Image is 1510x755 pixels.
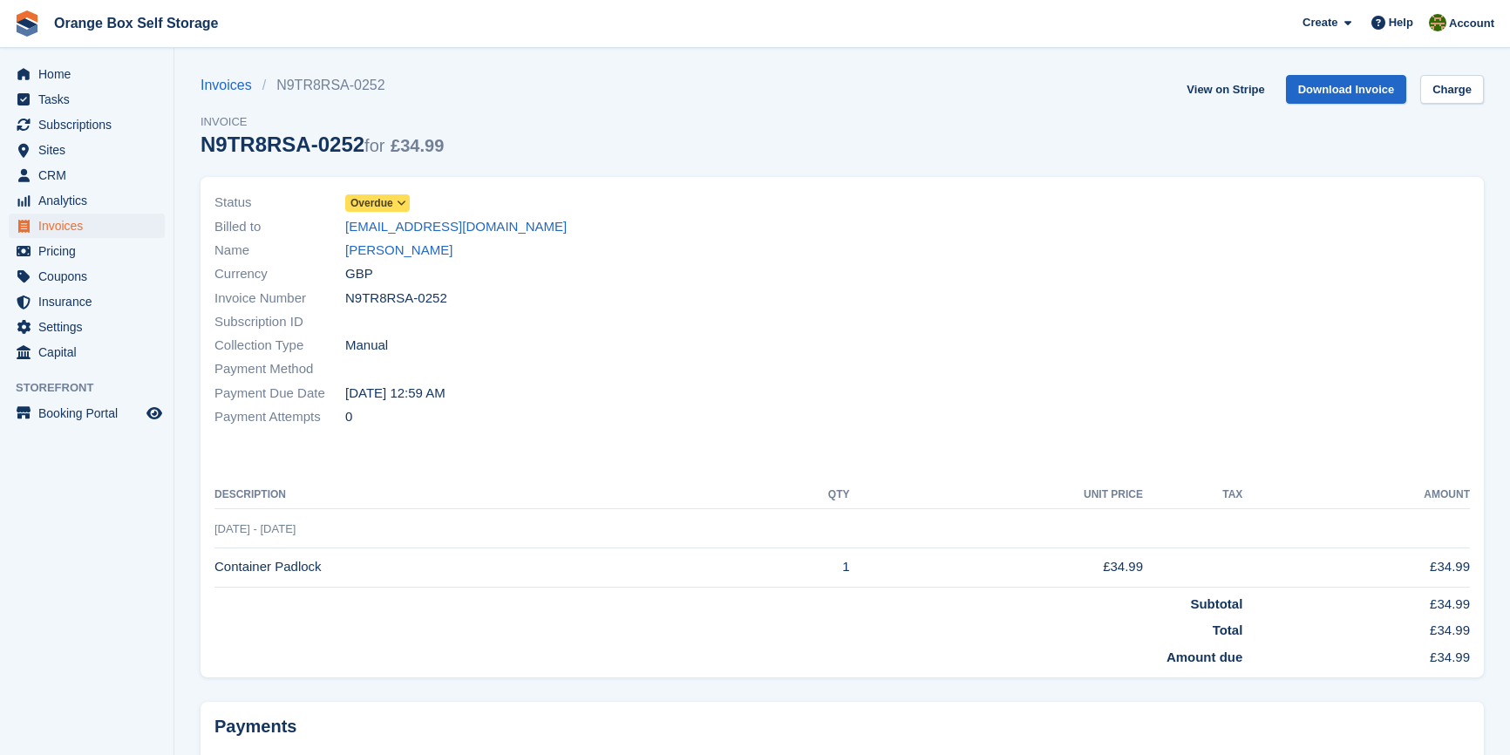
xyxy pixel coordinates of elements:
strong: Subtotal [1190,596,1242,611]
span: GBP [345,264,373,284]
span: Home [38,62,143,86]
span: Insurance [38,289,143,314]
span: Storefront [16,379,173,397]
span: Analytics [38,188,143,213]
span: Invoice Number [214,289,345,309]
th: Amount [1242,481,1470,509]
span: for [364,136,384,155]
a: View on Stripe [1180,75,1271,104]
span: N9TR8RSA-0252 [345,289,447,309]
td: £34.99 [1242,614,1470,641]
div: N9TR8RSA-0252 [201,133,444,156]
span: Currency [214,264,345,284]
a: Overdue [345,193,410,213]
span: Coupons [38,264,143,289]
td: 1 [743,548,849,587]
span: Name [214,241,345,261]
a: menu [9,163,165,187]
th: QTY [743,481,849,509]
span: Sites [38,138,143,162]
td: £34.99 [1242,641,1470,668]
a: Charge [1420,75,1484,104]
a: menu [9,239,165,263]
td: £34.99 [1242,548,1470,587]
a: menu [9,401,165,425]
td: £34.99 [850,548,1144,587]
a: menu [9,188,165,213]
th: Description [214,481,743,509]
span: Invoices [38,214,143,238]
span: £34.99 [391,136,444,155]
img: stora-icon-8386f47178a22dfd0bd8f6a31ec36ba5ce8667c1dd55bd0f319d3a0aa187defe.svg [14,10,40,37]
a: Invoices [201,75,262,96]
span: Settings [38,315,143,339]
time: 2025-08-27 23:59:59 UTC [345,384,446,404]
a: [EMAIL_ADDRESS][DOMAIN_NAME] [345,217,567,237]
a: menu [9,289,165,314]
img: SARAH T [1429,14,1446,31]
h2: Payments [214,716,1470,738]
th: Unit Price [850,481,1144,509]
a: menu [9,214,165,238]
span: Invoice [201,113,444,131]
span: Subscription ID [214,312,345,332]
strong: Amount due [1167,650,1243,664]
a: menu [9,138,165,162]
span: Billed to [214,217,345,237]
span: Collection Type [214,336,345,356]
a: menu [9,87,165,112]
strong: Total [1213,622,1243,637]
a: [PERSON_NAME] [345,241,452,261]
span: Payment Method [214,359,345,379]
span: [DATE] - [DATE] [214,522,296,535]
span: Payment Attempts [214,407,345,427]
span: Subscriptions [38,112,143,137]
nav: breadcrumbs [201,75,444,96]
a: Download Invoice [1286,75,1407,104]
td: Container Padlock [214,548,743,587]
a: menu [9,264,165,289]
span: 0 [345,407,352,427]
a: menu [9,112,165,137]
span: Capital [38,340,143,364]
td: £34.99 [1242,587,1470,614]
span: Overdue [350,195,393,211]
span: Create [1303,14,1337,31]
a: Preview store [144,403,165,424]
span: Manual [345,336,388,356]
span: CRM [38,163,143,187]
a: menu [9,340,165,364]
th: Tax [1143,481,1242,509]
span: Tasks [38,87,143,112]
span: Account [1449,15,1494,32]
span: Pricing [38,239,143,263]
a: menu [9,315,165,339]
span: Help [1389,14,1413,31]
span: Status [214,193,345,213]
a: menu [9,62,165,86]
a: Orange Box Self Storage [47,9,226,37]
span: Booking Portal [38,401,143,425]
span: Payment Due Date [214,384,345,404]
